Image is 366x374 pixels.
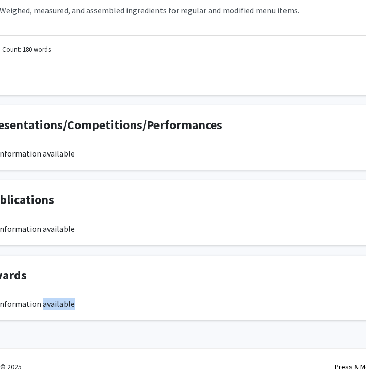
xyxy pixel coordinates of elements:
[8,328,44,366] iframe: Chat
